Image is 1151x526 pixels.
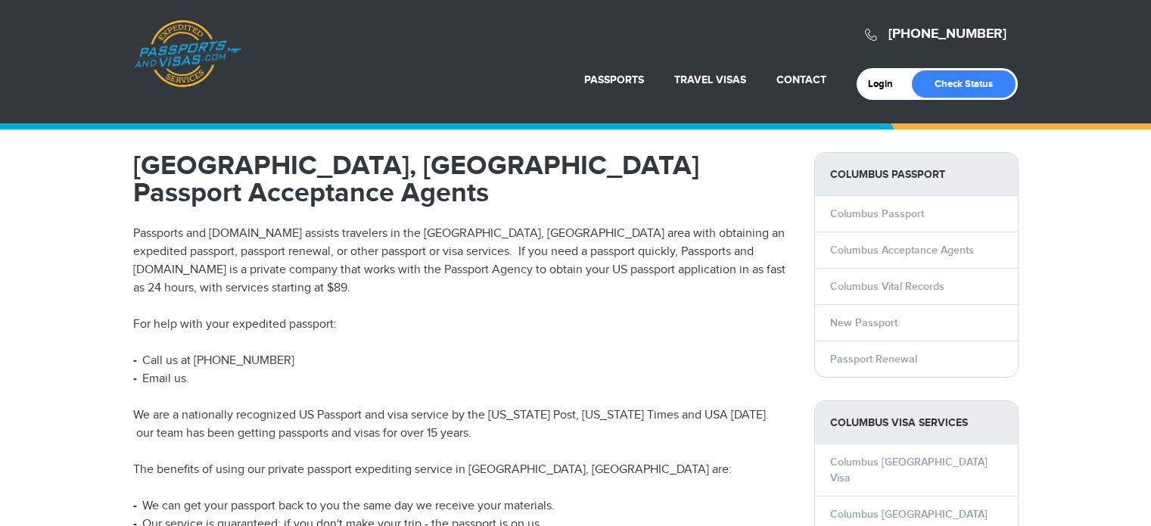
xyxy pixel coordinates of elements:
a: Passports & [DOMAIN_NAME] [134,20,241,88]
p: We are a nationally recognized US Passport and visa service by the [US_STATE] Post, [US_STATE] Ti... [133,406,792,443]
a: Columbus Acceptance Agents [830,244,974,257]
a: Login [868,78,904,90]
li: Call us at [PHONE_NUMBER] [133,352,792,370]
a: Passport Renewal [830,353,917,366]
h1: [GEOGRAPHIC_DATA], [GEOGRAPHIC_DATA] Passport Acceptance Agents [133,152,792,207]
p: Passports and [DOMAIN_NAME] assists travelers in the [GEOGRAPHIC_DATA], [GEOGRAPHIC_DATA] area wi... [133,225,792,297]
strong: Columbus Visa Services [815,401,1018,444]
a: Passports [584,73,644,86]
a: Travel Visas [674,73,746,86]
a: Columbus Passport [830,207,924,220]
a: Contact [776,73,826,86]
li: Email us. [133,370,792,388]
p: For help with your expedited passport: [133,316,792,334]
a: Columbus [GEOGRAPHIC_DATA] Visa [830,456,988,484]
li: We can get your passport back to you the same day we receive your materials. [133,497,792,515]
a: Check Status [912,70,1016,98]
p: The benefits of using our private passport expediting service in [GEOGRAPHIC_DATA], [GEOGRAPHIC_D... [133,461,792,479]
a: New Passport [830,316,897,329]
a: Columbus Vital Records [830,280,944,293]
strong: Columbus Passport [815,153,1018,196]
a: [PHONE_NUMBER] [888,26,1006,42]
